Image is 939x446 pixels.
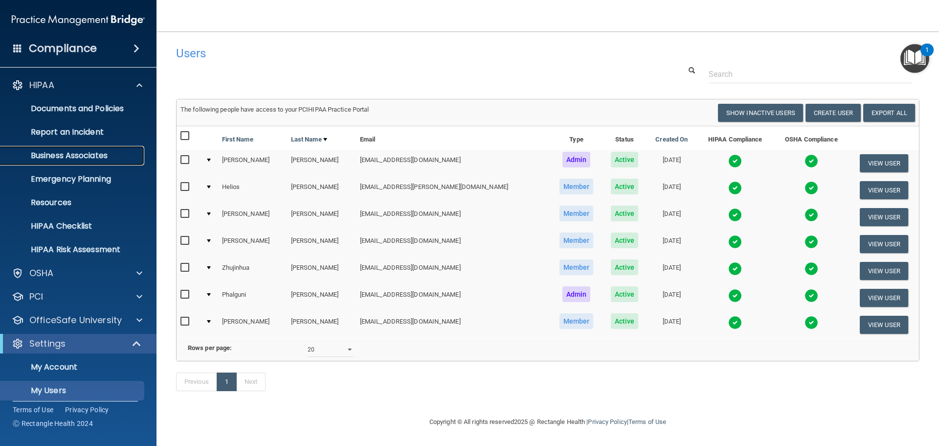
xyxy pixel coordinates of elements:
[611,179,639,194] span: Active
[12,338,142,350] a: Settings
[12,10,145,30] img: PMB logo
[611,152,639,167] span: Active
[6,127,140,137] p: Report an Incident
[356,311,550,338] td: [EMAIL_ADDRESS][DOMAIN_NAME]
[6,221,140,231] p: HIPAA Checklist
[628,418,666,425] a: Terms of Use
[611,286,639,302] span: Active
[12,314,142,326] a: OfficeSafe University
[860,181,908,199] button: View User
[13,419,93,428] span: Ⓒ Rectangle Health 2024
[29,267,54,279] p: OSHA
[176,47,604,60] h4: Users
[611,206,639,221] span: Active
[356,231,550,258] td: [EMAIL_ADDRESS][DOMAIN_NAME]
[218,284,287,311] td: Phalguni
[287,258,356,284] td: [PERSON_NAME]
[29,314,122,326] p: OfficeSafe University
[647,231,696,258] td: [DATE]
[805,316,818,329] img: tick.e7d51cea.svg
[12,79,142,91] a: HIPAA
[860,208,908,226] button: View User
[900,44,929,73] button: Open Resource Center, 1 new notification
[356,177,550,204] td: [EMAIL_ADDRESS][PERSON_NAME][DOMAIN_NAME]
[287,204,356,231] td: [PERSON_NAME]
[559,313,594,329] span: Member
[218,311,287,338] td: [PERSON_NAME]
[356,150,550,177] td: [EMAIL_ADDRESS][DOMAIN_NAME]
[696,126,774,150] th: HIPAA Compliance
[562,286,591,302] span: Admin
[863,104,915,122] a: Export All
[218,258,287,284] td: Zhujinhua
[860,262,908,280] button: View User
[559,206,594,221] span: Member
[356,284,550,311] td: [EMAIL_ADDRESS][DOMAIN_NAME]
[562,152,591,167] span: Admin
[65,405,109,415] a: Privacy Policy
[236,373,266,391] a: Next
[29,338,66,350] p: Settings
[356,204,550,231] td: [EMAIL_ADDRESS][DOMAIN_NAME]
[13,405,53,415] a: Terms of Use
[805,262,818,276] img: tick.e7d51cea.svg
[6,386,140,396] p: My Users
[860,316,908,334] button: View User
[550,126,603,150] th: Type
[728,262,742,276] img: tick.e7d51cea.svg
[805,181,818,195] img: tick.e7d51cea.svg
[218,204,287,231] td: [PERSON_NAME]
[188,344,232,352] b: Rows per page:
[6,174,140,184] p: Emergency Planning
[29,42,97,55] h4: Compliance
[728,181,742,195] img: tick.e7d51cea.svg
[287,231,356,258] td: [PERSON_NAME]
[647,204,696,231] td: [DATE]
[925,50,929,63] div: 1
[356,126,550,150] th: Email
[356,258,550,284] td: [EMAIL_ADDRESS][DOMAIN_NAME]
[774,126,849,150] th: OSHA Compliance
[369,406,726,438] div: Copyright © All rights reserved 2025 @ Rectangle Health | |
[611,313,639,329] span: Active
[611,259,639,275] span: Active
[291,134,327,145] a: Last Name
[29,79,54,91] p: HIPAA
[218,150,287,177] td: [PERSON_NAME]
[287,177,356,204] td: [PERSON_NAME]
[860,289,908,307] button: View User
[647,177,696,204] td: [DATE]
[728,208,742,222] img: tick.e7d51cea.svg
[709,65,912,83] input: Search
[728,154,742,168] img: tick.e7d51cea.svg
[559,233,594,248] span: Member
[218,177,287,204] td: Helios
[559,259,594,275] span: Member
[611,233,639,248] span: Active
[218,231,287,258] td: [PERSON_NAME]
[12,291,142,303] a: PCI
[805,289,818,303] img: tick.e7d51cea.svg
[647,258,696,284] td: [DATE]
[805,235,818,249] img: tick.e7d51cea.svg
[805,208,818,222] img: tick.e7d51cea.svg
[176,373,217,391] a: Previous
[180,106,369,113] span: The following people have access to your PCIHIPAA Practice Portal
[718,104,803,122] button: Show Inactive Users
[647,150,696,177] td: [DATE]
[287,150,356,177] td: [PERSON_NAME]
[647,284,696,311] td: [DATE]
[6,198,140,208] p: Resources
[805,154,818,168] img: tick.e7d51cea.svg
[559,179,594,194] span: Member
[805,104,861,122] button: Create User
[588,418,626,425] a: Privacy Policy
[860,235,908,253] button: View User
[647,311,696,338] td: [DATE]
[655,134,688,145] a: Created On
[29,291,43,303] p: PCI
[728,289,742,303] img: tick.e7d51cea.svg
[6,245,140,255] p: HIPAA Risk Assessment
[6,104,140,114] p: Documents and Policies
[12,267,142,279] a: OSHA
